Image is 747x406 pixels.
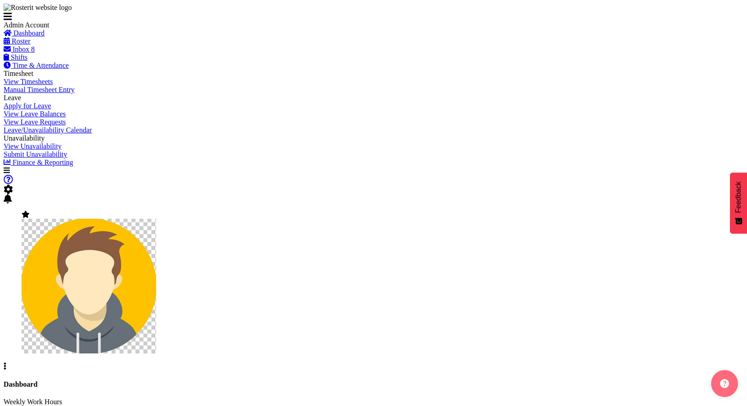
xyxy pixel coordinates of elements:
[4,126,92,134] a: Leave/Unavailability Calendar
[4,150,67,158] a: Submit Unavailability
[720,379,729,388] img: help-xxl-2.png
[13,159,73,166] span: Finance & Reporting
[4,102,51,110] a: Apply for Leave
[31,45,35,53] span: 8
[13,29,44,37] span: Dashboard
[4,118,66,126] a: View Leave Requests
[4,70,138,78] div: Timesheet
[4,380,743,388] h4: Dashboard
[4,159,73,166] a: Finance & Reporting
[730,172,747,234] button: Feedback - Show survey
[12,37,31,45] span: Roster
[4,142,61,150] a: View Unavailability
[4,398,743,406] p: Weekly Work Hours
[4,37,31,45] a: Roster
[734,181,743,213] span: Feedback
[4,78,53,85] a: View Timesheets
[4,134,138,142] div: Unavailability
[4,29,44,37] a: Dashboard
[4,110,66,118] a: View Leave Balances
[4,53,27,61] a: Shifts
[4,21,138,29] div: Admin Account
[13,45,29,53] span: Inbox
[11,53,27,61] span: Shifts
[22,219,156,353] img: admin-rosteritf9cbda91fdf824d97c9d6345b1f660ea.png
[13,62,69,69] span: Time & Attendance
[4,45,35,53] a: Inbox 8
[4,94,138,102] div: Leave
[4,86,74,93] a: Manual Timesheet Entry
[4,4,72,12] img: Rosterit website logo
[4,62,69,69] a: Time & Attendance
